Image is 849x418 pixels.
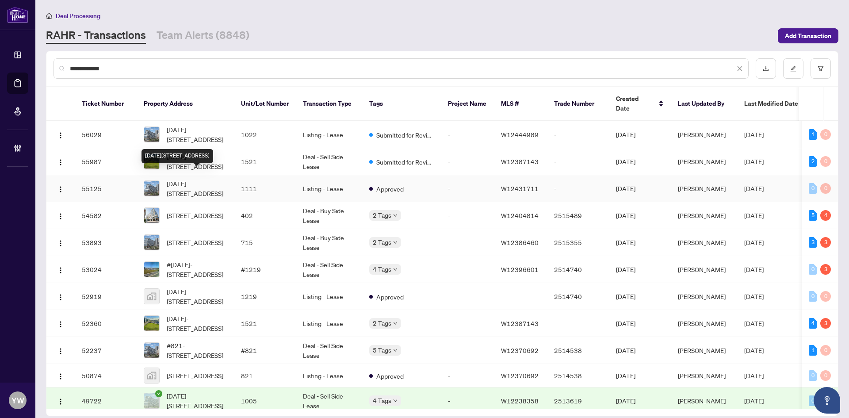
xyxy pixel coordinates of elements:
div: [DATE][STREET_ADDRESS] [141,149,213,163]
span: [DATE] [744,184,764,192]
button: Logo [54,289,68,303]
th: Property Address [137,87,234,121]
td: [PERSON_NAME] [671,121,737,148]
div: 0 [820,183,831,194]
button: Add Transaction [778,28,838,43]
span: [DATE] [616,184,635,192]
td: - [547,175,609,202]
div: 0 [820,345,831,356]
span: 4 Tags [373,395,391,406]
td: 53024 [75,256,137,283]
img: thumbnail-img [144,262,159,277]
span: Last Modified Date [744,99,798,108]
div: 1 [809,129,817,140]
button: Logo [54,262,68,276]
span: [DATE] [616,397,635,405]
td: - [547,148,609,175]
span: W12238358 [501,397,539,405]
td: 55987 [75,148,137,175]
td: - [441,202,494,229]
span: W12386460 [501,238,539,246]
div: 3 [820,318,831,329]
span: [DATE] [616,211,635,219]
button: Logo [54,316,68,330]
td: - [441,337,494,364]
span: [DATE] [616,372,635,380]
td: 2514740 [547,283,609,310]
td: - [441,121,494,148]
span: [DATE] [616,319,635,327]
td: - [547,121,609,148]
img: Logo [57,321,64,328]
img: thumbnail-img [144,181,159,196]
img: thumbnail-img [144,289,159,304]
span: [DATE] [744,157,764,165]
img: thumbnail-img [144,316,159,331]
td: Listing - Lease [296,283,362,310]
td: 50874 [75,364,137,387]
span: Created Date [616,94,653,113]
span: filter [818,65,824,72]
div: 0 [820,370,831,381]
span: [STREET_ADDRESS] [167,211,223,220]
span: 2 Tags [373,237,391,247]
span: down [393,213,398,218]
div: 0 [820,291,831,302]
td: 55125 [75,175,137,202]
div: 3 [820,264,831,275]
span: W12396601 [501,265,539,273]
span: down [393,348,398,353]
span: [STREET_ADDRESS] [167,238,223,247]
td: [PERSON_NAME] [671,337,737,364]
th: Tags [362,87,441,121]
span: down [393,321,398,326]
td: 1521 [234,148,296,175]
span: [DATE][STREET_ADDRESS] [167,287,227,306]
td: - [441,175,494,202]
span: Approved [376,371,404,381]
td: - [441,387,494,414]
span: download [763,65,769,72]
span: check-circle [155,390,162,397]
div: 0 [809,395,817,406]
div: 4 [820,210,831,221]
th: Ticket Number [75,87,137,121]
td: - [547,310,609,337]
td: Listing - Lease [296,364,362,387]
td: Deal - Sell Side Lease [296,387,362,414]
td: 56029 [75,121,137,148]
span: 2 Tags [373,210,391,220]
img: thumbnail-img [144,393,159,408]
th: MLS # [494,87,547,121]
span: W12370692 [501,372,539,380]
span: [DATE] [744,265,764,273]
div: 3 [820,237,831,248]
span: [DATE][STREET_ADDRESS] [167,391,227,410]
td: 1521 [234,310,296,337]
td: 49722 [75,387,137,414]
td: 1005 [234,387,296,414]
th: Trade Number [547,87,609,121]
td: - [441,283,494,310]
td: 2513619 [547,387,609,414]
span: W12387143 [501,157,539,165]
div: 5 [809,210,817,221]
td: [PERSON_NAME] [671,310,737,337]
img: Logo [57,132,64,139]
div: 3 [809,237,817,248]
span: [DATE] [744,397,764,405]
div: 0 [809,183,817,194]
span: [DATE] [744,319,764,327]
td: Deal - Sell Side Lease [296,148,362,175]
span: [DATE] [744,346,764,354]
span: down [393,267,398,272]
button: filter [811,58,831,79]
span: #[DATE]-[STREET_ADDRESS] [167,260,227,279]
span: close [737,65,743,72]
td: [PERSON_NAME] [671,256,737,283]
td: - [441,364,494,387]
div: 0 [820,129,831,140]
span: 2 Tags [373,318,391,328]
td: - [441,229,494,256]
div: 4 [809,318,817,329]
